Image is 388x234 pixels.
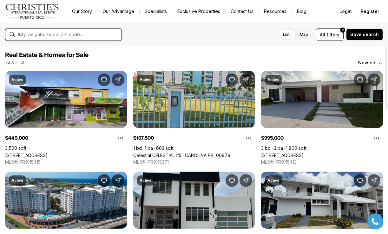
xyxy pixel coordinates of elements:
a: Specialists [140,7,172,16]
button: Share Property [240,174,252,187]
img: logo [5,4,59,19]
span: All [320,31,325,38]
span: Real Estate & Homes for Sale [5,52,89,58]
button: Allfilters2 [316,28,344,41]
button: Contact Us [226,7,259,16]
button: Property options [242,132,255,144]
button: Login [336,5,356,18]
a: Exclusive Properties [172,7,225,16]
span: Newest [358,60,375,65]
p: Active [11,77,23,82]
p: Active [140,178,152,183]
span: Register [361,9,379,14]
span: 2 [342,28,344,33]
button: Save Property: St. 1 MONTEAZUL [354,73,366,86]
button: Share Property [112,174,124,187]
p: Active [11,178,23,183]
span: Login [339,9,352,14]
button: Save search [346,28,383,41]
label: Map [295,29,313,40]
p: 742 results [5,60,27,65]
button: Save Property: Calle 1 VILLAS DE LEVITTOWN #A12 [226,174,238,187]
span: Save search [350,32,379,37]
a: Celestial CELESTIAL #5I, CAROLINA PR, 00979 [133,153,230,158]
a: Blog [292,7,312,16]
button: Save Property: A13 GALICIA AVE., CASTELLANA GARDENS DEV. [98,73,110,86]
p: Active [267,77,279,82]
button: Save Property: College Park IV LOVAINA [354,174,366,187]
button: Save Property: 100 DEL MUELLE #1905 [98,174,110,187]
button: Share Property [112,73,124,86]
a: Our Story [67,7,97,16]
button: Share Property [240,73,252,86]
label: List [278,29,295,40]
button: Register [357,5,383,18]
a: A13 GALICIA AVE., CASTELLANA GARDENS DEV., CAROLINA PR, 00983 [5,153,48,158]
button: Property options [370,132,383,144]
a: Our Advantage [97,7,139,16]
p: Active [140,77,152,82]
p: Active [267,178,279,183]
a: St. 1 MONTEAZUL, GUAYNABO PR, 00969 [261,153,304,158]
button: Save Property: Celestial CELESTIAL #5I [226,73,238,86]
button: Share Property [368,174,380,187]
span: filters [326,31,339,38]
button: Property options [114,132,127,144]
button: Newest [354,56,387,69]
button: Share Property [368,73,380,86]
a: Resources [259,7,292,16]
